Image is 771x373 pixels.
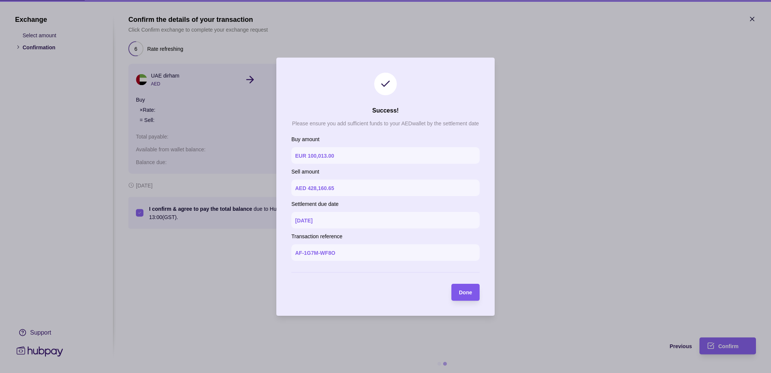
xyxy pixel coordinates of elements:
p: Settlement due date [291,200,480,208]
h2: Success! [372,107,399,115]
p: Please ensure you add sufficient funds to your AED wallet by the settlement date [292,120,479,126]
p: Sell amount [291,167,480,176]
span: Done [459,289,472,295]
p: [DATE] [295,218,312,224]
p: AF-1G7M-WF8O [295,250,335,256]
p: Buy amount [291,135,480,143]
p: Transaction reference [291,232,480,241]
button: Done [451,284,480,301]
p: EUR 100,013.00 [295,153,334,159]
p: AED 428,160.65 [295,185,334,191]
